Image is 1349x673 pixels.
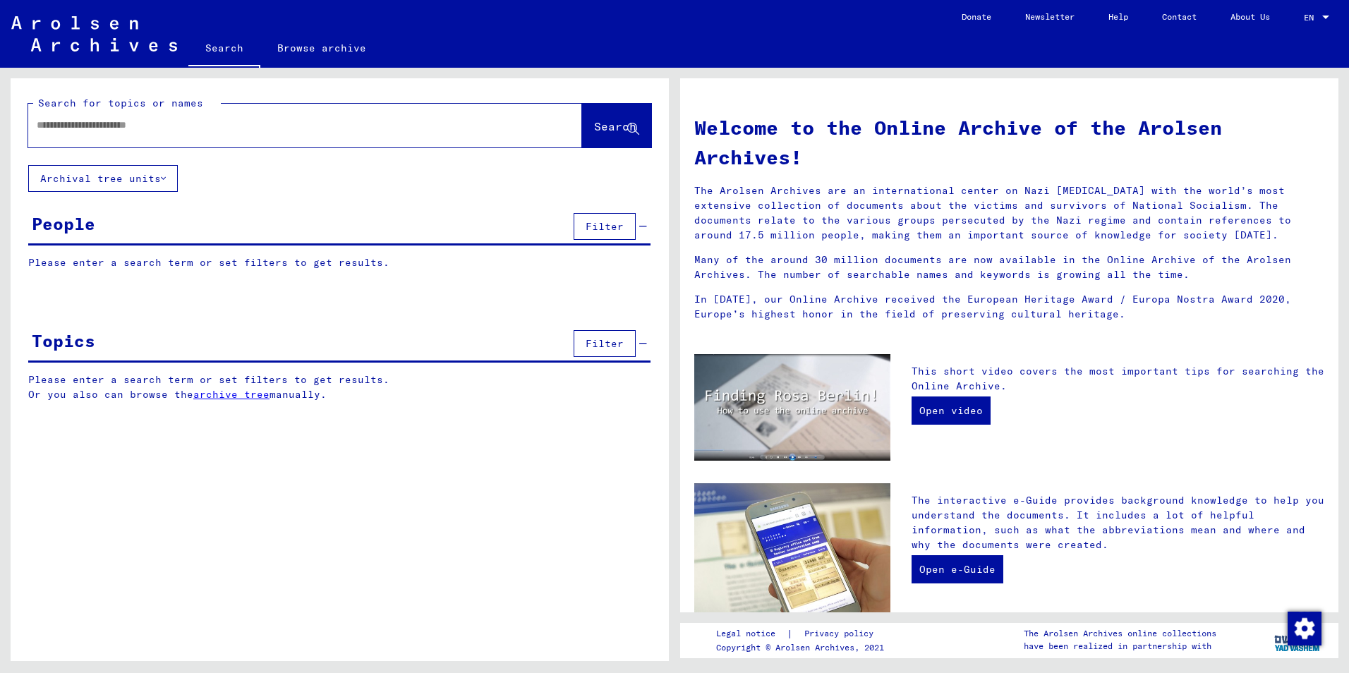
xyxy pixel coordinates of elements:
[694,183,1324,243] p: The Arolsen Archives are an international center on Nazi [MEDICAL_DATA] with the world’s most ext...
[716,626,890,641] div: |
[912,364,1324,394] p: This short video covers the most important tips for searching the Online Archive.
[793,626,890,641] a: Privacy policy
[28,255,651,270] p: Please enter a search term or set filters to get results.
[28,165,178,192] button: Archival tree units
[38,97,203,109] mat-label: Search for topics or names
[716,626,787,641] a: Legal notice
[11,16,177,51] img: Arolsen_neg.svg
[594,119,636,133] span: Search
[574,330,636,357] button: Filter
[1287,611,1321,645] div: Change consent
[912,493,1324,552] p: The interactive e-Guide provides background knowledge to help you understand the documents. It in...
[574,213,636,240] button: Filter
[1024,627,1216,640] p: The Arolsen Archives online collections
[586,337,624,350] span: Filter
[260,31,383,65] a: Browse archive
[582,104,651,147] button: Search
[694,483,890,614] img: eguide.jpg
[694,354,890,461] img: video.jpg
[1304,13,1319,23] span: EN
[1024,640,1216,653] p: have been realized in partnership with
[1271,622,1324,657] img: yv_logo.png
[694,292,1324,322] p: In [DATE], our Online Archive received the European Heritage Award / Europa Nostra Award 2020, Eu...
[188,31,260,68] a: Search
[32,211,95,236] div: People
[586,220,624,233] span: Filter
[1288,612,1321,645] img: Change consent
[912,396,991,425] a: Open video
[694,253,1324,282] p: Many of the around 30 million documents are now available in the Online Archive of the Arolsen Ar...
[32,328,95,353] div: Topics
[28,372,651,402] p: Please enter a search term or set filters to get results. Or you also can browse the manually.
[694,113,1324,172] h1: Welcome to the Online Archive of the Arolsen Archives!
[193,388,270,401] a: archive tree
[912,555,1003,583] a: Open e-Guide
[716,641,890,654] p: Copyright © Arolsen Archives, 2021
